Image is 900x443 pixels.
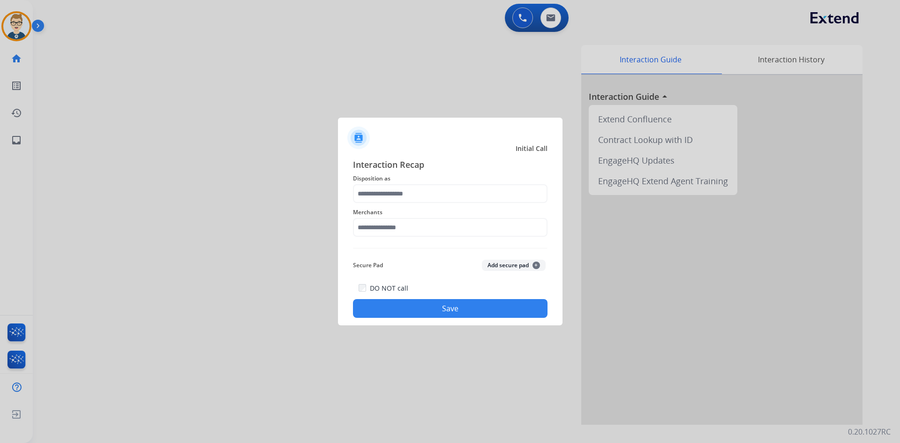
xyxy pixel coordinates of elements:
[347,127,370,149] img: contactIcon
[353,158,547,173] span: Interaction Recap
[848,426,891,437] p: 0.20.1027RC
[532,262,540,269] span: +
[353,299,547,318] button: Save
[353,260,383,271] span: Secure Pad
[370,284,408,293] label: DO NOT call
[482,260,546,271] button: Add secure pad+
[353,173,547,184] span: Disposition as
[353,207,547,218] span: Merchants
[516,144,547,153] span: Initial Call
